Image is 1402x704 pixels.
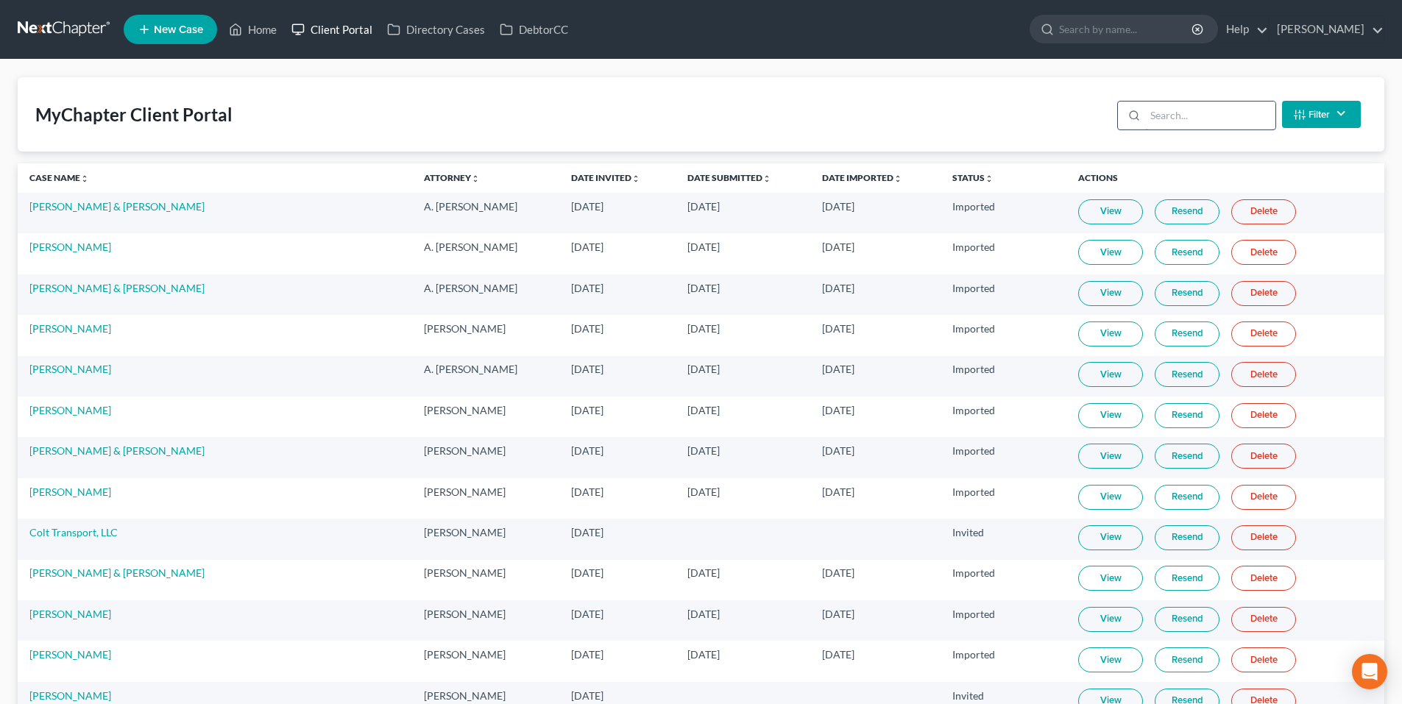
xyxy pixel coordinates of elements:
a: [PERSON_NAME] [29,648,111,661]
a: Delete [1231,525,1296,550]
span: [DATE] [571,404,603,416]
a: Resend [1155,199,1219,224]
a: Delete [1231,485,1296,510]
span: [DATE] [687,322,720,335]
a: [PERSON_NAME] [29,322,111,335]
td: A. [PERSON_NAME] [412,193,559,233]
i: unfold_more [893,174,902,183]
span: [DATE] [571,241,603,253]
span: [DATE] [822,363,854,375]
span: [DATE] [687,444,720,457]
span: [DATE] [687,241,720,253]
a: Resend [1155,647,1219,672]
a: View [1078,444,1143,469]
a: Date Submittedunfold_more [687,172,771,183]
td: [PERSON_NAME] [412,478,559,519]
a: Delete [1231,362,1296,387]
td: Imported [941,315,1066,355]
span: [DATE] [687,363,720,375]
a: Resend [1155,444,1219,469]
td: Imported [941,397,1066,437]
span: [DATE] [822,444,854,457]
td: [PERSON_NAME] [412,519,559,559]
a: Resend [1155,525,1219,550]
a: [PERSON_NAME] & [PERSON_NAME] [29,566,205,579]
a: Resend [1155,403,1219,428]
a: View [1078,525,1143,550]
span: [DATE] [571,608,603,620]
a: Date Invitedunfold_more [571,172,640,183]
a: [PERSON_NAME] [29,486,111,498]
a: View [1078,403,1143,428]
a: View [1078,607,1143,632]
a: [PERSON_NAME] & [PERSON_NAME] [29,282,205,294]
td: Imported [941,274,1066,315]
a: View [1078,240,1143,265]
a: Resend [1155,607,1219,632]
td: [PERSON_NAME] [412,397,559,437]
span: [DATE] [822,241,854,253]
span: [DATE] [822,200,854,213]
td: A. [PERSON_NAME] [412,274,559,315]
a: Directory Cases [380,16,492,43]
span: [DATE] [687,648,720,661]
td: Imported [941,478,1066,519]
a: Resend [1155,240,1219,265]
td: [PERSON_NAME] [412,315,559,355]
a: Colt Transport, LLC [29,526,118,538]
a: [PERSON_NAME] [29,404,111,416]
span: [DATE] [687,404,720,416]
td: [PERSON_NAME] [412,600,559,641]
a: Resend [1155,485,1219,510]
td: Imported [941,600,1066,641]
a: Delete [1231,566,1296,591]
i: unfold_more [80,174,89,183]
a: DebtorCC [492,16,576,43]
div: Open Intercom Messenger [1352,654,1387,689]
span: [DATE] [571,282,603,294]
span: [DATE] [822,486,854,498]
a: View [1078,566,1143,591]
a: [PERSON_NAME] [29,689,111,702]
a: Help [1219,16,1268,43]
a: Delete [1231,321,1296,346]
a: Delete [1231,240,1296,265]
a: Client Portal [284,16,380,43]
span: [DATE] [822,322,854,335]
td: Imported [941,356,1066,397]
i: unfold_more [471,174,480,183]
i: unfold_more [985,174,994,183]
div: MyChapter Client Portal [35,103,233,127]
span: New Case [154,24,203,35]
button: Filter [1282,101,1361,128]
span: [DATE] [571,648,603,661]
a: Resend [1155,281,1219,306]
td: Imported [941,193,1066,233]
a: View [1078,362,1143,387]
input: Search... [1145,102,1275,129]
td: A. [PERSON_NAME] [412,356,559,397]
td: Imported [941,233,1066,274]
a: Attorneyunfold_more [424,172,480,183]
span: [DATE] [571,486,603,498]
span: [DATE] [687,608,720,620]
a: Delete [1231,403,1296,428]
a: [PERSON_NAME] [29,241,111,253]
td: A. [PERSON_NAME] [412,233,559,274]
span: [DATE] [571,526,603,538]
span: [DATE] [822,282,854,294]
a: Delete [1231,199,1296,224]
a: [PERSON_NAME] [1270,16,1384,43]
a: View [1078,281,1143,306]
i: unfold_more [762,174,771,183]
a: Date Importedunfold_more [822,172,902,183]
a: Delete [1231,444,1296,469]
td: [PERSON_NAME] [412,560,559,600]
i: unfold_more [631,174,640,183]
span: [DATE] [571,689,603,702]
span: [DATE] [822,566,854,579]
a: Delete [1231,607,1296,632]
span: [DATE] [822,608,854,620]
a: View [1078,321,1143,346]
span: [DATE] [687,282,720,294]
